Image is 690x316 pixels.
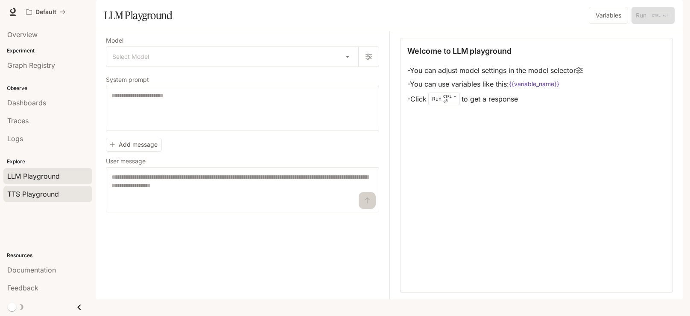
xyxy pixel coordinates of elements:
button: All workspaces [22,3,70,20]
p: User message [106,158,146,164]
div: Run [428,93,460,105]
p: Welcome to LLM playground [407,45,512,57]
code: {{variable_name}} [509,80,559,88]
p: ⏎ [443,94,456,104]
span: Select Model [112,52,149,61]
li: - You can use variables like this: [407,77,583,91]
div: Select Model [106,47,358,67]
p: Default [35,9,56,16]
p: System prompt [106,77,149,83]
p: CTRL + [443,94,456,99]
li: - You can adjust model settings in the model selector [407,64,583,77]
h1: LLM Playground [104,7,172,24]
button: Add message [106,138,162,152]
p: Model [106,38,123,43]
button: Variables [589,7,628,24]
li: - Click to get a response [407,91,583,107]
